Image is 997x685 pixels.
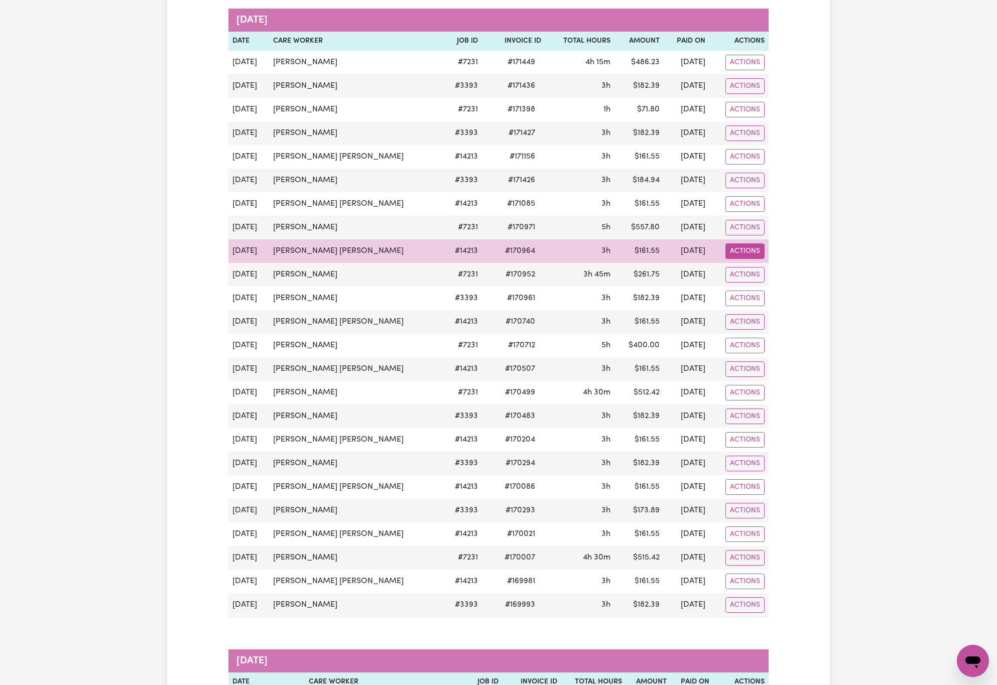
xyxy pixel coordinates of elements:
[614,192,664,216] td: $ 161.55
[725,597,765,613] button: Actions
[601,601,610,609] span: 3 hours
[228,51,269,74] td: [DATE]
[499,245,541,257] span: # 170964
[725,267,765,283] button: Actions
[664,32,709,51] th: Paid On
[228,499,269,522] td: [DATE]
[228,475,269,499] td: [DATE]
[269,145,443,169] td: [PERSON_NAME] [PERSON_NAME]
[502,80,541,92] span: # 171436
[443,287,482,310] td: # 3393
[443,475,482,499] td: # 14213
[269,593,443,617] td: [PERSON_NAME]
[601,223,610,231] span: 5 hours
[725,220,765,235] button: Actions
[725,314,765,330] button: Actions
[583,554,610,562] span: 4 hours 30 minutes
[443,192,482,216] td: # 14213
[601,459,610,467] span: 3 hours
[443,32,482,51] th: Job ID
[601,577,610,585] span: 3 hours
[228,593,269,617] td: [DATE]
[614,381,664,404] td: $ 512.42
[614,74,664,98] td: $ 182.39
[228,263,269,287] td: [DATE]
[228,522,269,546] td: [DATE]
[664,310,709,334] td: [DATE]
[269,570,443,593] td: [PERSON_NAME] [PERSON_NAME]
[601,530,610,538] span: 3 hours
[614,239,664,263] td: $ 161.55
[501,292,541,304] span: # 170961
[443,428,482,452] td: # 14213
[725,102,765,117] button: Actions
[664,570,709,593] td: [DATE]
[664,499,709,522] td: [DATE]
[614,98,664,121] td: $ 71.80
[614,546,664,570] td: $ 515.42
[601,247,610,255] span: 3 hours
[601,483,610,491] span: 3 hours
[228,649,769,672] caption: [DATE]
[725,78,765,94] button: Actions
[228,32,269,51] th: Date
[614,310,664,334] td: $ 161.55
[228,310,269,334] td: [DATE]
[443,169,482,192] td: # 3393
[269,522,443,546] td: [PERSON_NAME] [PERSON_NAME]
[725,550,765,566] button: Actions
[664,522,709,546] td: [DATE]
[545,32,614,51] th: Total Hours
[269,169,443,192] td: [PERSON_NAME]
[664,593,709,617] td: [DATE]
[585,58,610,66] span: 4 hours 15 minutes
[443,310,482,334] td: # 14213
[269,192,443,216] td: [PERSON_NAME] [PERSON_NAME]
[499,386,541,398] span: # 170499
[601,176,610,184] span: 3 hours
[614,169,664,192] td: $ 184.94
[482,32,546,51] th: Invoice ID
[443,334,482,357] td: # 7231
[601,129,610,137] span: 3 hours
[443,216,482,239] td: # 7231
[725,361,765,377] button: Actions
[501,528,541,540] span: # 170021
[664,546,709,570] td: [DATE]
[664,145,709,169] td: [DATE]
[498,481,541,493] span: # 170086
[499,410,541,422] span: # 170483
[443,452,482,475] td: # 3393
[502,339,541,351] span: # 170712
[725,149,765,165] button: Actions
[664,74,709,98] td: [DATE]
[500,316,541,328] span: # 170740
[228,216,269,239] td: [DATE]
[664,452,709,475] td: [DATE]
[228,452,269,475] td: [DATE]
[499,363,541,375] span: # 170507
[614,452,664,475] td: $ 182.39
[228,239,269,263] td: [DATE]
[664,381,709,404] td: [DATE]
[664,216,709,239] td: [DATE]
[664,263,709,287] td: [DATE]
[725,503,765,518] button: Actions
[502,103,541,115] span: # 171398
[614,522,664,546] td: $ 161.55
[269,357,443,381] td: [PERSON_NAME] [PERSON_NAME]
[269,121,443,145] td: [PERSON_NAME]
[664,239,709,263] td: [DATE]
[725,291,765,306] button: Actions
[614,499,664,522] td: $ 173.89
[269,216,443,239] td: [PERSON_NAME]
[601,82,610,90] span: 3 hours
[614,593,664,617] td: $ 182.39
[443,357,482,381] td: # 14213
[228,546,269,570] td: [DATE]
[269,98,443,121] td: [PERSON_NAME]
[269,475,443,499] td: [PERSON_NAME] [PERSON_NAME]
[228,381,269,404] td: [DATE]
[443,570,482,593] td: # 14213
[614,287,664,310] td: $ 182.39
